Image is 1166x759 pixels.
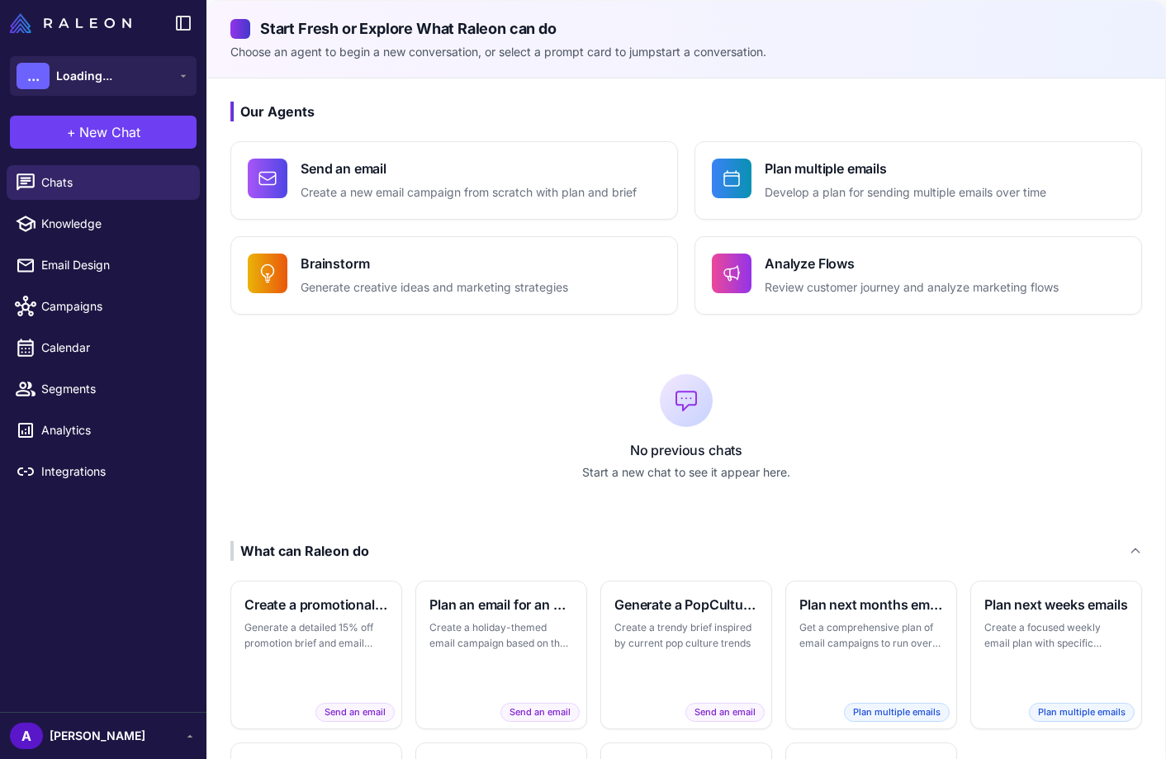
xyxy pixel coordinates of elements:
p: Start a new chat to see it appear here. [230,463,1142,481]
button: Create a promotional brief and emailGenerate a detailed 15% off promotion brief and email designS... [230,581,402,729]
span: Send an email [500,703,580,722]
h3: Plan an email for an upcoming holiday [429,595,573,614]
p: Create a focused weekly email plan with specific campaigns [984,619,1128,652]
a: Integrations [7,454,200,489]
span: New Chat [79,122,140,142]
button: Analyze FlowsReview customer journey and analyze marketing flows [694,236,1142,315]
a: Calendar [7,330,200,365]
button: Plan next months emailsGet a comprehensive plan of email campaigns to run over the next monthPlan... [785,581,957,729]
h4: Brainstorm [301,254,568,273]
button: BrainstormGenerate creative ideas and marketing strategies [230,236,678,315]
a: Email Design [7,248,200,282]
a: Raleon Logo [10,13,138,33]
a: Knowledge [7,206,200,241]
button: Send an emailCreate a new email campaign from scratch with plan and brief [230,141,678,220]
button: Plan multiple emailsDevelop a plan for sending multiple emails over time [694,141,1142,220]
p: Create a trendy brief inspired by current pop culture trends [614,619,758,652]
span: Plan multiple emails [1029,703,1135,722]
div: What can Raleon do [230,541,369,561]
img: Raleon Logo [10,13,131,33]
button: ...Loading... [10,56,197,96]
span: Chats [41,173,187,192]
a: Analytics [7,413,200,448]
p: No previous chats [230,440,1142,460]
p: Generate creative ideas and marketing strategies [301,278,568,297]
h3: Generate a PopCulture themed brief [614,595,758,614]
a: Segments [7,372,200,406]
span: Plan multiple emails [844,703,950,722]
div: ... [17,63,50,89]
button: Plan an email for an upcoming holidayCreate a holiday-themed email campaign based on the next maj... [415,581,587,729]
h3: Plan next weeks emails [984,595,1128,614]
button: Plan next weeks emailsCreate a focused weekly email plan with specific campaignsPlan multiple emails [970,581,1142,729]
span: [PERSON_NAME] [50,727,145,745]
span: Analytics [41,421,187,439]
p: Generate a detailed 15% off promotion brief and email design [244,619,388,652]
h3: Create a promotional brief and email [244,595,388,614]
button: +New Chat [10,116,197,149]
p: Create a new email campaign from scratch with plan and brief [301,183,637,202]
a: Chats [7,165,200,200]
span: Email Design [41,256,187,274]
a: Campaigns [7,289,200,324]
h4: Plan multiple emails [765,159,1046,178]
div: A [10,723,43,749]
p: Develop a plan for sending multiple emails over time [765,183,1046,202]
span: Loading... [56,67,112,85]
button: Generate a PopCulture themed briefCreate a trendy brief inspired by current pop culture trendsSen... [600,581,772,729]
span: Send an email [315,703,395,722]
h2: Start Fresh or Explore What Raleon can do [230,17,1142,40]
h4: Send an email [301,159,637,178]
span: Integrations [41,463,187,481]
p: Create a holiday-themed email campaign based on the next major holiday [429,619,573,652]
p: Get a comprehensive plan of email campaigns to run over the next month [799,619,943,652]
span: Campaigns [41,297,187,315]
h3: Our Agents [230,102,1142,121]
span: Knowledge [41,215,187,233]
span: Segments [41,380,187,398]
span: + [67,122,76,142]
p: Choose an agent to begin a new conversation, or select a prompt card to jumpstart a conversation. [230,43,1142,61]
span: Calendar [41,339,187,357]
p: Review customer journey and analyze marketing flows [765,278,1059,297]
span: Send an email [685,703,765,722]
h4: Analyze Flows [765,254,1059,273]
h3: Plan next months emails [799,595,943,614]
